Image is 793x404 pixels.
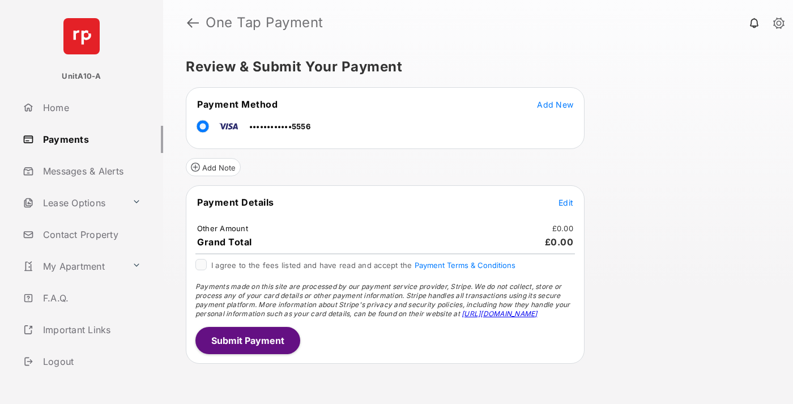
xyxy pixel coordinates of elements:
[62,71,101,82] p: UnitA10-A
[18,189,127,216] a: Lease Options
[18,284,163,312] a: F.A.Q.
[206,16,323,29] strong: One Tap Payment
[63,18,100,54] img: svg+xml;base64,PHN2ZyB4bWxucz0iaHR0cDovL3d3dy53My5vcmcvMjAwMC9zdmciIHdpZHRoPSI2NCIgaGVpZ2h0PSI2NC...
[18,94,163,121] a: Home
[18,253,127,280] a: My Apartment
[18,221,163,248] a: Contact Property
[18,316,146,343] a: Important Links
[18,348,163,375] a: Logout
[18,158,163,185] a: Messages & Alerts
[18,126,163,153] a: Payments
